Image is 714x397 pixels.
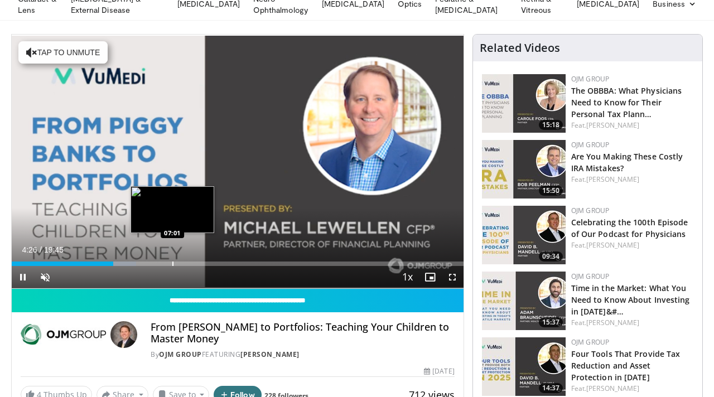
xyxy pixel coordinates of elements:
[482,337,566,396] a: 14:37
[151,321,454,345] h4: From [PERSON_NAME] to Portfolios: Teaching Your Children to Master Money
[12,266,34,288] button: Pause
[586,120,639,130] a: [PERSON_NAME]
[571,283,690,317] a: Time in the Market: What You Need to Know About Investing in [DATE]&#…
[151,350,454,360] div: By FEATURING
[571,140,610,149] a: OJM Group
[482,206,566,264] img: 7438bed5-bde3-4519-9543-24a8eadaa1c2.150x105_q85_crop-smart_upscale.jpg
[40,245,42,254] span: /
[571,175,693,185] div: Feat.
[21,321,106,348] img: OJM Group
[571,318,693,328] div: Feat.
[571,85,682,119] a: The OBBBA: What Physicians Need to Know for Their Personal Tax Plann…
[539,186,563,196] span: 15:50
[397,266,419,288] button: Playback Rate
[586,240,639,250] a: [PERSON_NAME]
[482,140,566,198] img: 4b415aee-9520-4d6f-a1e1-8e5e22de4108.150x105_q85_crop-smart_upscale.jpg
[571,217,688,239] a: Celebrating the 100th Episode of Our Podcast for Physicians
[12,35,464,289] video-js: Video Player
[571,151,683,173] a: Are You Making These Costly IRA Mistakes?
[110,321,137,348] img: Avatar
[571,272,610,281] a: OJM Group
[240,350,300,359] a: [PERSON_NAME]
[539,383,563,393] span: 14:37
[571,120,693,130] div: Feat.
[159,350,202,359] a: OJM Group
[12,262,464,266] div: Progress Bar
[482,272,566,330] a: 15:37
[586,384,639,393] a: [PERSON_NAME]
[571,348,681,383] a: Four Tools That Provide Tax Reduction and Asset Protection in [DATE]
[482,74,566,133] a: 15:18
[539,317,563,327] span: 15:37
[482,140,566,198] a: 15:50
[480,41,560,55] h4: Related Videos
[571,240,693,250] div: Feat.
[131,186,214,233] img: image.jpeg
[482,337,566,396] img: 6704c0a6-4d74-4e2e-aaba-7698dfbc586a.150x105_q85_crop-smart_upscale.jpg
[571,206,610,215] a: OJM Group
[571,337,610,347] a: OJM Group
[424,366,454,376] div: [DATE]
[482,74,566,133] img: 6db954da-78c7-423b-8725-5b22ebd502b2.150x105_q85_crop-smart_upscale.jpg
[482,206,566,264] a: 09:34
[34,266,56,288] button: Unmute
[539,120,563,130] span: 15:18
[482,272,566,330] img: cfc453be-3f74-41d3-a301-0743b7c46f05.150x105_q85_crop-smart_upscale.jpg
[586,175,639,184] a: [PERSON_NAME]
[539,251,563,262] span: 09:34
[441,266,464,288] button: Fullscreen
[18,41,108,64] button: Tap to unmute
[586,318,639,327] a: [PERSON_NAME]
[571,74,610,84] a: OJM Group
[419,266,441,288] button: Enable picture-in-picture mode
[44,245,64,254] span: 19:45
[22,245,37,254] span: 4:26
[571,384,693,394] div: Feat.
